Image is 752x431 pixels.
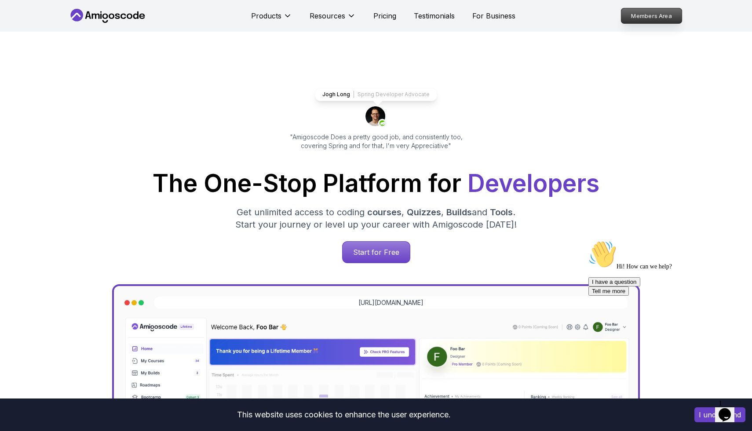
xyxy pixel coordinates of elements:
[4,4,162,59] div: 👋Hi! How can we help?I have a questionTell me more
[407,207,441,217] span: Quizzes
[715,396,743,422] iframe: chat widget
[414,11,455,21] a: Testimonials
[373,11,396,21] a: Pricing
[228,206,524,231] p: Get unlimited access to coding , , and . Start your journey or level up your career with Amigosco...
[4,4,32,32] img: :wave:
[251,11,281,21] p: Products
[358,298,423,307] a: [URL][DOMAIN_NAME]
[343,242,410,263] p: Start for Free
[365,106,387,127] img: josh long
[694,407,745,422] button: Accept cookies
[358,91,430,98] p: Spring Developer Advocate
[621,8,682,23] p: Members Area
[585,237,743,391] iframe: chat widget
[4,40,55,50] button: I have a question
[446,207,472,217] span: Builds
[467,169,599,198] span: Developers
[472,11,515,21] a: For Business
[7,405,681,424] div: This website uses cookies to enhance the user experience.
[621,8,683,24] a: Members Area
[310,11,345,21] p: Resources
[490,207,513,217] span: Tools
[322,91,350,98] p: Jogh Long
[75,171,677,196] h1: The One-Stop Platform for
[367,207,402,217] span: courses
[342,241,410,263] a: Start for Free
[277,133,475,150] p: "Amigoscode Does a pretty good job, and consistently too, covering Spring and for that, I'm very ...
[251,11,292,28] button: Products
[310,11,356,28] button: Resources
[4,50,44,59] button: Tell me more
[4,26,87,33] span: Hi! How can we help?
